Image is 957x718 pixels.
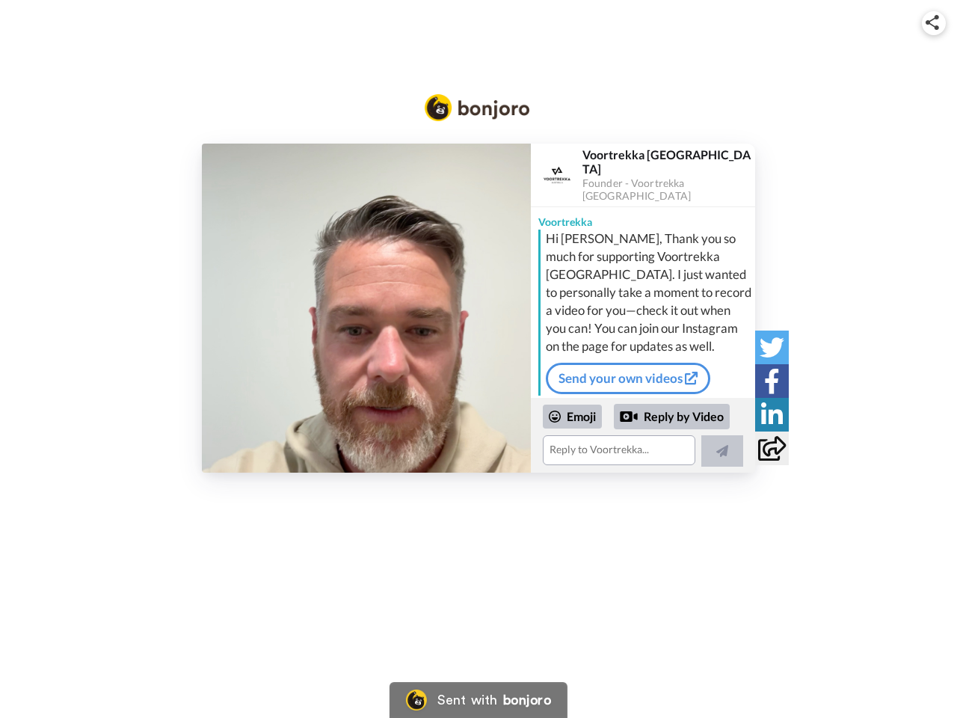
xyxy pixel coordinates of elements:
[620,408,638,426] div: Reply by Video
[926,15,939,30] img: ic_share.svg
[543,405,602,429] div: Emoji
[531,207,755,230] div: Voortrekka
[202,144,531,473] img: 42aa7787-614f-4986-8c4f-8be76f739223-thumb.jpg
[546,363,710,394] a: Send your own videos
[582,147,754,176] div: Voortrekka [GEOGRAPHIC_DATA]
[546,230,751,355] div: Hi [PERSON_NAME], Thank you so much for supporting Voortrekka [GEOGRAPHIC_DATA]. I just wanted to...
[425,94,529,121] img: Bonjoro Logo
[614,404,730,429] div: Reply by Video
[539,157,575,193] img: Profile Image
[582,177,754,203] div: Founder - Voortrekka [GEOGRAPHIC_DATA]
